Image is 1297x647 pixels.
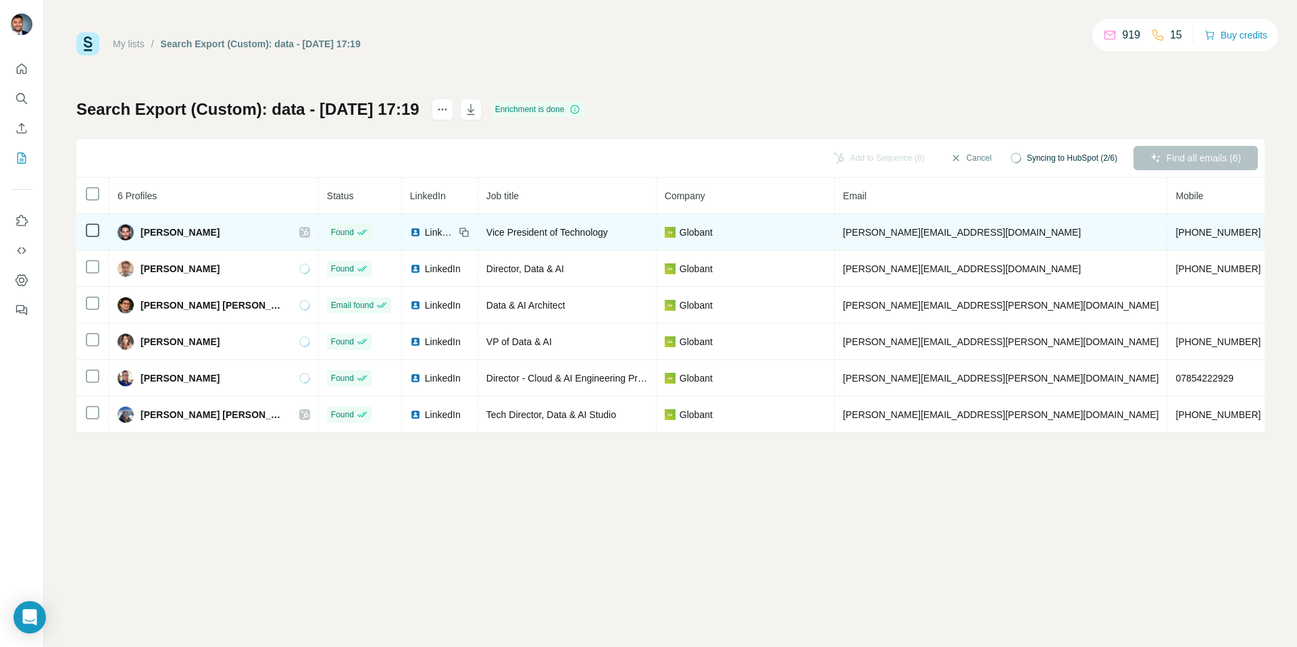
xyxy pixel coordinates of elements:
span: Director - Cloud & AI Engineering Practice - New Markets [486,373,726,384]
img: LinkedIn logo [410,227,421,238]
span: [PHONE_NUMBER] [1175,227,1261,238]
span: [PERSON_NAME][EMAIL_ADDRESS][PERSON_NAME][DOMAIN_NAME] [843,409,1159,420]
button: Dashboard [11,268,32,292]
img: company-logo [665,409,676,420]
img: company-logo [665,373,676,384]
span: Syncing to HubSpot (2/6) [1027,152,1117,164]
span: Director, Data & AI [486,263,564,274]
span: [PERSON_NAME] [141,262,220,276]
a: My lists [113,38,145,49]
span: [PERSON_NAME] [141,226,220,239]
span: [PHONE_NUMBER] [1175,409,1261,420]
span: Globant [680,226,713,239]
span: LinkedIn [425,371,461,385]
span: Status [327,190,354,201]
button: Cancel [941,146,1001,170]
span: [PERSON_NAME] [PERSON_NAME] [141,408,286,421]
span: [PERSON_NAME] [141,371,220,385]
button: actions [432,99,453,120]
div: Enrichment is done [491,101,585,118]
img: company-logo [665,336,676,347]
button: Enrich CSV [11,116,32,140]
span: Email [843,190,867,201]
span: Globant [680,371,713,385]
img: LinkedIn logo [410,409,421,420]
button: Buy credits [1204,26,1267,45]
button: Use Surfe API [11,238,32,263]
h1: Search Export (Custom): data - [DATE] 17:19 [76,99,419,120]
li: / [151,37,154,51]
img: Surfe Logo [76,32,99,55]
span: Tech Director, Data & AI Studio [486,409,616,420]
span: Vice President of Technology [486,227,608,238]
img: company-logo [665,300,676,311]
span: [PERSON_NAME][EMAIL_ADDRESS][PERSON_NAME][DOMAIN_NAME] [843,373,1159,384]
span: Found [331,336,354,348]
span: Found [331,409,354,421]
span: Company [665,190,705,201]
button: Quick start [11,57,32,81]
span: Globant [680,299,713,312]
span: Mobile [1175,190,1203,201]
span: [PERSON_NAME][EMAIL_ADDRESS][DOMAIN_NAME] [843,227,1081,238]
img: Avatar [118,334,134,350]
span: Globant [680,262,713,276]
span: [PERSON_NAME][EMAIL_ADDRESS][DOMAIN_NAME] [843,263,1081,274]
button: Use Surfe on LinkedIn [11,209,32,233]
div: Search Export (Custom): data - [DATE] 17:19 [161,37,361,51]
div: Open Intercom Messenger [14,601,46,633]
img: LinkedIn logo [410,373,421,384]
span: Data & AI Architect [486,300,565,311]
img: LinkedIn logo [410,300,421,311]
span: Globant [680,335,713,348]
span: LinkedIn [410,190,446,201]
span: [PERSON_NAME] [PERSON_NAME] [141,299,286,312]
img: Avatar [118,261,134,277]
span: LinkedIn [425,335,461,348]
span: VP of Data & AI [486,336,552,347]
img: Avatar [118,297,134,313]
img: Avatar [118,370,134,386]
span: [PERSON_NAME][EMAIL_ADDRESS][PERSON_NAME][DOMAIN_NAME] [843,300,1159,311]
span: 07854222929 [1175,373,1234,384]
button: My lists [11,146,32,170]
img: LinkedIn logo [410,263,421,274]
img: Avatar [118,407,134,423]
span: Found [331,226,354,238]
span: [PHONE_NUMBER] [1175,336,1261,347]
span: LinkedIn [425,226,455,239]
img: company-logo [665,227,676,238]
span: Job title [486,190,519,201]
span: Globant [680,408,713,421]
span: LinkedIn [425,408,461,421]
span: Found [331,263,354,275]
span: 6 Profiles [118,190,157,201]
img: LinkedIn logo [410,336,421,347]
span: LinkedIn [425,262,461,276]
span: Email found [331,299,374,311]
img: company-logo [665,263,676,274]
span: [PERSON_NAME] [141,335,220,348]
span: LinkedIn [425,299,461,312]
button: Feedback [11,298,32,322]
span: Found [331,372,354,384]
span: [PERSON_NAME][EMAIL_ADDRESS][PERSON_NAME][DOMAIN_NAME] [843,336,1159,347]
p: 15 [1170,27,1182,43]
span: [PHONE_NUMBER] [1175,263,1261,274]
img: Avatar [118,224,134,240]
img: Avatar [11,14,32,35]
button: Search [11,86,32,111]
p: 919 [1122,27,1140,43]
